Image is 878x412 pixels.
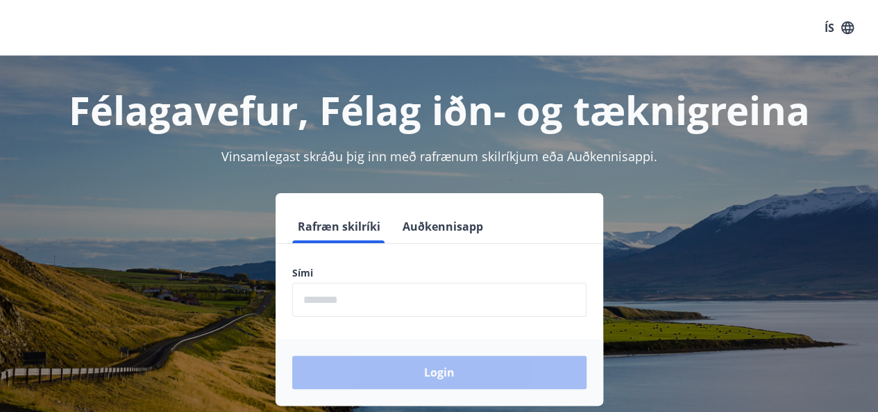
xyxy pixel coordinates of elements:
[397,210,489,243] button: Auðkennisapp
[292,266,586,280] label: Sími
[221,148,657,165] span: Vinsamlegast skráðu þig inn með rafrænum skilríkjum eða Auðkennisappi.
[817,15,861,40] button: ÍS
[17,83,861,136] h1: Félagavefur, Félag iðn- og tæknigreina
[292,210,386,243] button: Rafræn skilríki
